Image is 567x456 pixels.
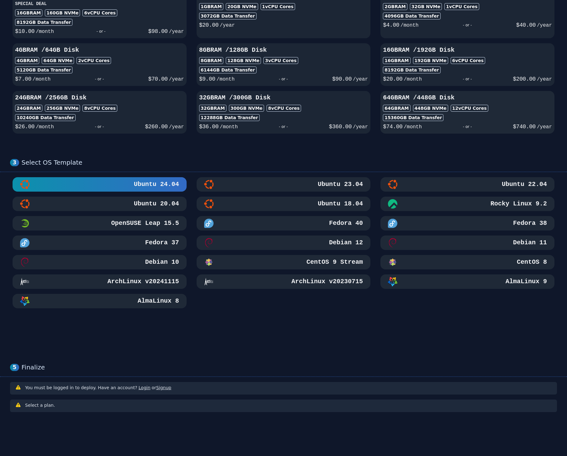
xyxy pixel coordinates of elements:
img: ArchLinux v20241115 [20,277,29,286]
div: 32GB RAM [199,105,226,112]
h3: AlmaLinux 8 [136,297,179,305]
div: 6 vCPU Cores [82,9,117,16]
h3: Ubuntu 24.04 [133,180,179,189]
span: $ 360.00 [329,124,352,130]
div: 3 vCPU Cores [263,57,298,64]
span: /month [216,77,235,82]
div: 12288 GB Data Transfer [199,114,260,121]
img: Fedora 38 [388,219,397,228]
span: /year [169,77,184,82]
img: Rocky Linux 9.2 [388,199,397,209]
button: AlmaLinux 8AlmaLinux 8 [13,294,187,308]
button: Ubuntu 22.04Ubuntu 22.04 [380,177,554,192]
h3: Debian 12 [328,238,363,247]
span: $ 74.00 [383,124,402,130]
button: CentOS 8CentOS 8 [380,255,554,269]
button: Fedora 38Fedora 38 [380,216,554,231]
div: 24GB RAM [15,105,42,112]
span: $ 20.00 [383,76,402,82]
span: /year [220,23,235,28]
span: $ 98.00 [148,28,168,34]
span: /year [169,29,184,34]
button: 32GBRAM /300GB Disk32GBRAM300GB NVMe8vCPU Cores12288GB Data Transfer$36.00/month- or -$360.00/year [197,91,371,134]
img: CentOS 9 Stream [204,257,214,267]
div: 3 [10,159,19,166]
button: Ubuntu 18.04Ubuntu 18.04 [197,197,371,211]
h3: Fedora 37 [144,238,179,247]
div: - or - [238,122,329,131]
span: $ 4.00 [383,22,399,28]
h3: 4GB RAM / 64 GB Disk [15,46,184,55]
img: Ubuntu 22.04 [388,180,397,189]
img: AlmaLinux 8 [20,296,29,306]
img: Ubuntu 18.04 [204,199,214,209]
span: /year [169,124,184,130]
span: /year [353,124,368,130]
button: Fedora 40Fedora 40 [197,216,371,231]
div: 8192 GB Data Transfer [383,66,440,73]
div: - or - [419,21,516,29]
button: Fedora 37Fedora 37 [13,236,187,250]
span: /month [404,124,422,130]
span: /month [400,23,419,28]
div: 64 GB NVMe [42,57,74,64]
h3: 32GB RAM / 300 GB Disk [199,93,368,102]
span: $ 9.00 [199,76,215,82]
img: CentOS 8 [388,257,397,267]
span: $ 10.00 [15,28,34,34]
div: 4GB RAM [15,57,39,64]
h3: CentOS 9 Stream [305,258,363,267]
div: 10240 GB Data Transfer [15,114,76,121]
span: /month [33,77,51,82]
span: $ 20.00 [199,22,219,28]
span: $ 36.00 [199,124,219,130]
a: Login [139,385,151,390]
h3: You must be logged in to deploy. Have an account? or [25,384,171,391]
img: Debian 11 [388,238,397,247]
img: Ubuntu 20.04 [20,199,29,209]
div: 1 vCPU Cores [444,3,479,10]
div: 160 GB NVMe [45,9,80,16]
span: $ 40.00 [516,22,536,28]
span: $ 90.00 [332,76,352,82]
a: Signup [156,385,171,390]
button: Rocky Linux 9.2Rocky Linux 9.2 [380,197,554,211]
button: 64GBRAM /448GB Disk64GBRAM448GB NVMe12vCPU Cores15360GB Data Transfer$74.00/month- or -$740.00/year [380,91,554,134]
button: Debian 10Debian 10 [13,255,187,269]
h3: 16GB RAM / 192 GB Disk [383,46,552,55]
button: OpenSUSE Leap 15.5 MinimalOpenSUSE Leap 15.5 [13,216,187,231]
div: 4096 GB Data Transfer [383,13,440,19]
h3: AlmaLinux 9 [504,277,547,286]
button: CentOS 9 StreamCentOS 9 Stream [197,255,371,269]
h3: 24GB RAM / 256 GB Disk [15,93,184,102]
h3: Fedora 40 [328,219,363,228]
div: - or - [422,75,513,83]
h3: Select a plan. [25,402,55,408]
h3: Ubuntu 22.04 [501,180,547,189]
div: 2GB RAM [383,3,407,10]
span: $ 70.00 [148,76,168,82]
div: 12 vCPU Cores [451,105,488,112]
div: - or - [54,122,145,131]
div: - or - [50,75,148,83]
div: 6 vCPU Cores [451,57,485,64]
img: Fedora 40 [204,219,214,228]
div: 6144 GB Data Transfer [199,66,257,73]
span: $ 26.00 [15,124,34,130]
h3: Debian 11 [512,238,547,247]
button: Ubuntu 20.04Ubuntu 20.04 [13,197,187,211]
img: ArchLinux v20230715 [204,277,214,286]
button: 16GBRAM /192GB Disk16GBRAM192GB NVMe6vCPU Cores8192GB Data Transfer$20.00/month- or -$200.00/year [380,43,554,86]
h3: Ubuntu 23.04 [316,180,363,189]
div: Finalize [22,363,557,371]
div: 300 GB NVMe [229,105,264,112]
span: /year [353,77,368,82]
div: 32 GB NVMe [410,3,442,10]
button: AlmaLinux 9AlmaLinux 9 [380,274,554,289]
span: /year [537,23,552,28]
div: 128 GB NVMe [226,57,261,64]
div: 256 GB NVMe [45,105,80,112]
span: $ 740.00 [513,124,536,130]
div: 16GB RAM [383,57,410,64]
div: - or - [235,75,332,83]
